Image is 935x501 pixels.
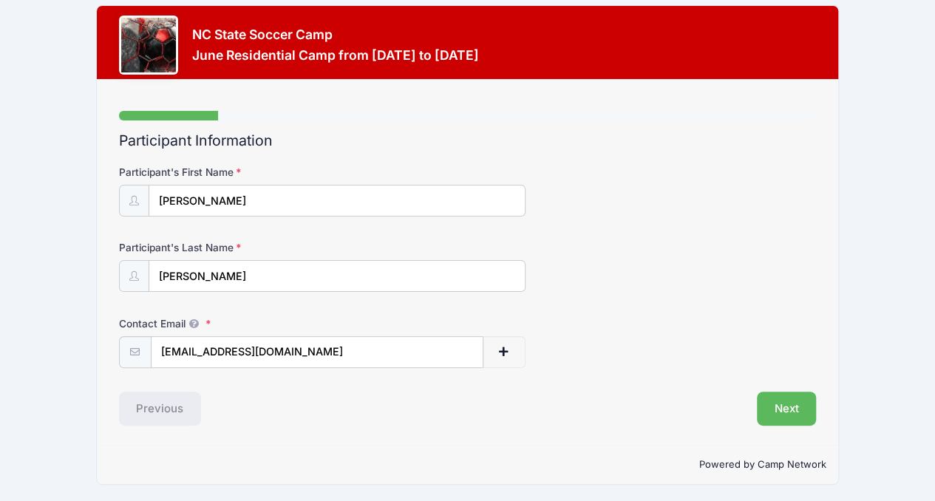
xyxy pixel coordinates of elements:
[119,132,817,149] h2: Participant Information
[149,260,526,292] input: Participant's Last Name
[149,185,526,217] input: Participant's First Name
[119,165,352,180] label: Participant's First Name
[109,457,826,472] p: Powered by Camp Network
[192,27,479,42] h3: NC State Soccer Camp
[119,316,352,331] label: Contact Email
[119,240,352,255] label: Participant's Last Name
[192,47,479,63] h3: June Residential Camp from [DATE] to [DATE]
[151,336,483,368] input: email@email.com
[757,392,817,426] button: Next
